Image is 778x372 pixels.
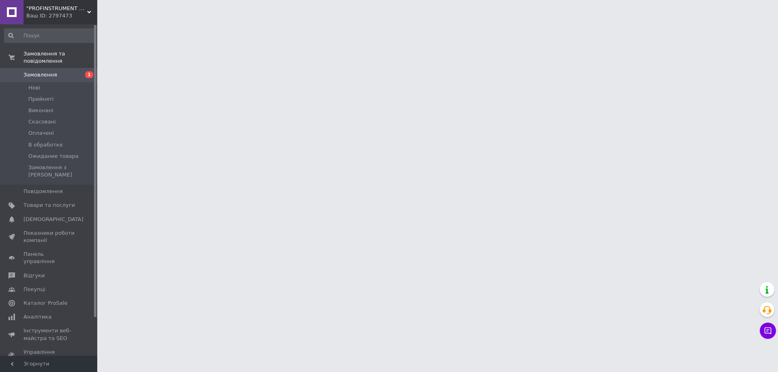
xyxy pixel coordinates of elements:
span: Виконані [28,107,53,114]
button: Чат з покупцем [760,323,776,339]
span: Ожидание товара [28,153,79,160]
span: Повідомлення [24,188,63,195]
span: Панель управління [24,251,75,265]
span: Товари та послуги [24,202,75,209]
span: Відгуки [24,272,45,279]
input: Пошук [4,28,96,43]
span: Аналітика [24,313,51,321]
span: Оплачені [28,130,54,137]
span: Скасовані [28,118,56,125]
span: Управління сайтом [24,349,75,363]
span: Показники роботи компанії [24,230,75,244]
span: Каталог ProSale [24,300,67,307]
span: Замовлення [24,71,57,79]
span: Інструменти веб-майстра та SEO [24,327,75,342]
span: Прийняті [28,96,53,103]
span: В обработке [28,141,63,149]
div: Ваш ID: 2797473 [26,12,97,19]
span: Замовлення та повідомлення [24,50,97,65]
span: Покупці [24,286,45,293]
span: "PROFINSTRUMENT UA" [26,5,87,12]
span: Нові [28,84,40,91]
span: Замовлення з [PERSON_NAME] [28,164,95,179]
span: 1 [85,71,93,78]
span: [DEMOGRAPHIC_DATA] [24,216,83,223]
